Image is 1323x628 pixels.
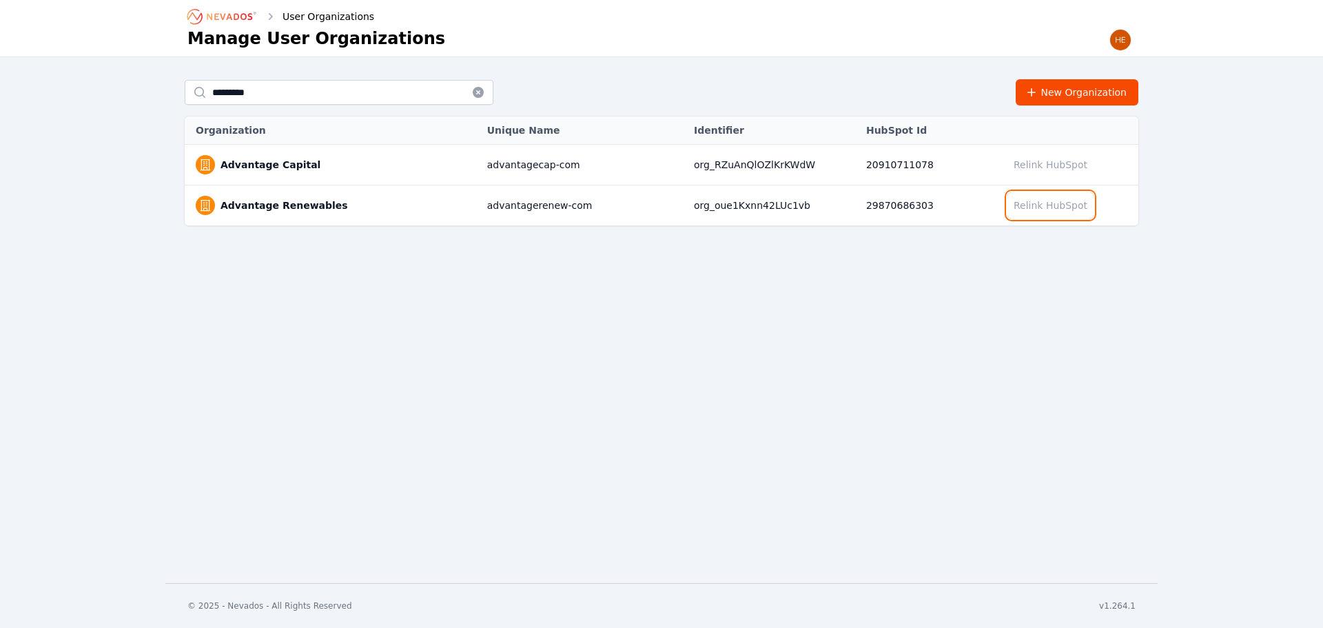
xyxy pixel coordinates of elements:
th: Identifier [687,117,859,145]
th: Organization [185,117,480,145]
a: Advantage Renewables [220,199,348,212]
a: Advantage Capital [220,158,320,172]
td: advantagecap-com [480,145,687,185]
td: 20910711078 [859,145,1001,185]
td: org_RZuAnQlOZlKrKWdW [687,145,859,185]
div: v1.264.1 [1099,600,1136,611]
th: HubSpot Id [859,117,1001,145]
th: Unique Name [480,117,687,145]
img: Henar Luque [1109,29,1131,51]
td: 29870686303 [859,185,1001,226]
div: © 2025 - Nevados - All Rights Reserved [187,600,352,611]
button: Relink HubSpot [1007,152,1094,178]
nav: Breadcrumb [187,6,374,28]
button: Relink HubSpot [1007,192,1094,219]
button: New Organization [1016,79,1139,105]
td: advantagerenew-com [480,185,687,226]
div: User Organizations [263,10,374,23]
h1: Manage User Organizations [187,28,445,50]
td: org_oue1Kxnn42LUc1vb [687,185,859,226]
